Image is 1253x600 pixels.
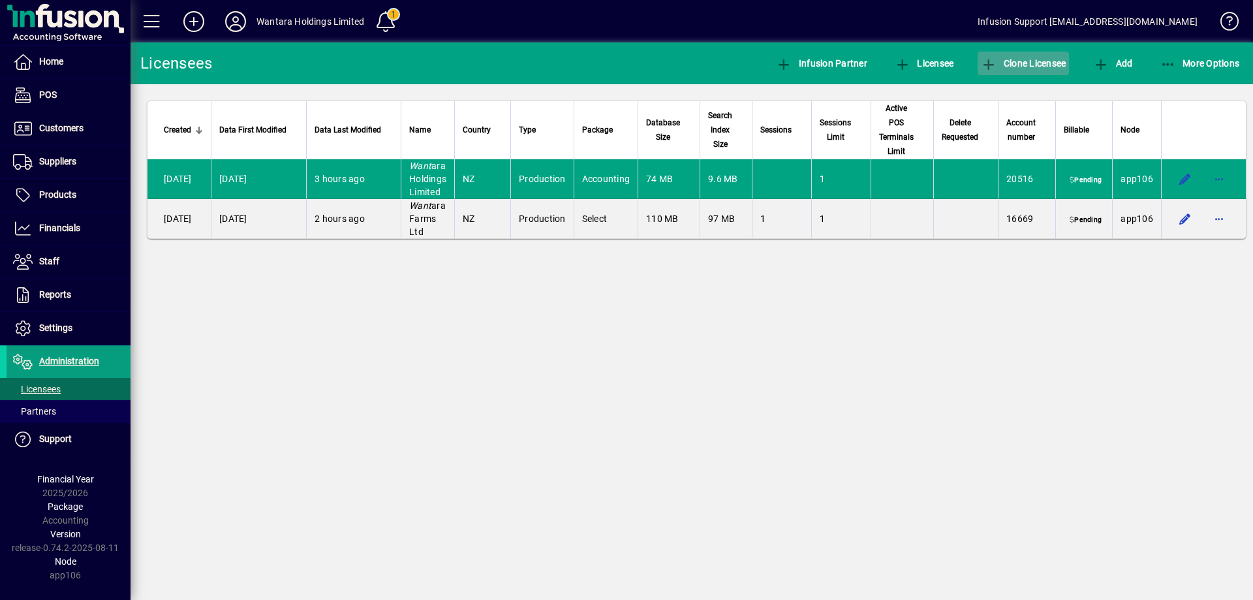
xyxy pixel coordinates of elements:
[978,11,1198,32] div: Infusion Support [EMAIL_ADDRESS][DOMAIN_NAME]
[39,123,84,133] span: Customers
[39,56,63,67] span: Home
[55,556,76,567] span: Node
[454,159,510,199] td: NZ
[13,384,61,394] span: Licensees
[998,159,1055,199] td: 20516
[879,101,914,159] span: Active POS Terminals Limit
[1006,116,1047,144] div: Account number
[519,123,536,137] span: Type
[211,199,306,238] td: [DATE]
[48,501,83,512] span: Package
[1209,168,1230,189] button: More options
[510,159,574,199] td: Production
[1175,208,1196,229] button: Edit
[7,212,131,245] a: Financials
[1121,174,1153,184] span: app106.prod.infusionbusinesssoftware.com
[50,529,81,539] span: Version
[306,199,401,238] td: 2 hours ago
[708,108,744,151] div: Search Index Size
[981,58,1066,69] span: Clone Licensee
[39,256,59,266] span: Staff
[638,159,700,199] td: 74 MB
[998,199,1055,238] td: 16669
[820,116,863,144] div: Sessions Limit
[582,123,613,137] span: Package
[211,159,306,199] td: [DATE]
[147,199,211,238] td: [DATE]
[811,159,871,199] td: 1
[13,406,56,417] span: Partners
[638,199,700,238] td: 110 MB
[1090,52,1136,75] button: Add
[7,79,131,112] a: POS
[409,200,431,211] em: Want
[409,161,446,197] span: ara Holdings Limited
[7,400,131,422] a: Partners
[409,200,446,237] span: ara Farms Ltd
[7,112,131,145] a: Customers
[752,199,811,238] td: 1
[1067,215,1104,225] span: Pending
[454,199,510,238] td: NZ
[37,474,94,484] span: Financial Year
[646,116,692,144] div: Database Size
[646,116,680,144] span: Database Size
[582,123,630,137] div: Package
[776,58,867,69] span: Infusion Partner
[219,123,286,137] span: Data First Modified
[409,161,431,171] em: Want
[700,159,752,199] td: 9.6 MB
[1160,58,1240,69] span: More Options
[574,199,638,238] td: Select
[773,52,871,75] button: Infusion Partner
[39,289,71,300] span: Reports
[173,10,215,33] button: Add
[1121,123,1139,137] span: Node
[7,279,131,311] a: Reports
[1064,123,1089,137] span: Billable
[7,179,131,212] a: Products
[7,378,131,400] a: Licensees
[409,123,431,137] span: Name
[811,199,871,238] td: 1
[1211,3,1237,45] a: Knowledge Base
[39,156,76,166] span: Suppliers
[820,116,851,144] span: Sessions Limit
[39,434,72,444] span: Support
[1175,168,1196,189] button: Edit
[1006,116,1036,144] span: Account number
[574,159,638,199] td: Accounting
[1121,123,1153,137] div: Node
[700,199,752,238] td: 97 MB
[215,10,256,33] button: Profile
[510,199,574,238] td: Production
[39,356,99,366] span: Administration
[7,312,131,345] a: Settings
[164,123,191,137] span: Created
[1067,175,1104,185] span: Pending
[219,123,298,137] div: Data First Modified
[760,123,792,137] span: Sessions
[315,123,393,137] div: Data Last Modified
[7,423,131,456] a: Support
[140,53,212,74] div: Licensees
[147,159,211,199] td: [DATE]
[463,123,503,137] div: Country
[895,58,954,69] span: Licensee
[7,245,131,278] a: Staff
[978,52,1069,75] button: Clone Licensee
[306,159,401,199] td: 3 hours ago
[39,223,80,233] span: Financials
[39,189,76,200] span: Products
[942,116,990,144] div: Delete Requested
[7,146,131,178] a: Suppliers
[1093,58,1132,69] span: Add
[315,123,381,137] span: Data Last Modified
[463,123,491,137] span: Country
[7,46,131,78] a: Home
[760,123,803,137] div: Sessions
[39,323,72,333] span: Settings
[708,108,732,151] span: Search Index Size
[1064,123,1104,137] div: Billable
[879,101,925,159] div: Active POS Terminals Limit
